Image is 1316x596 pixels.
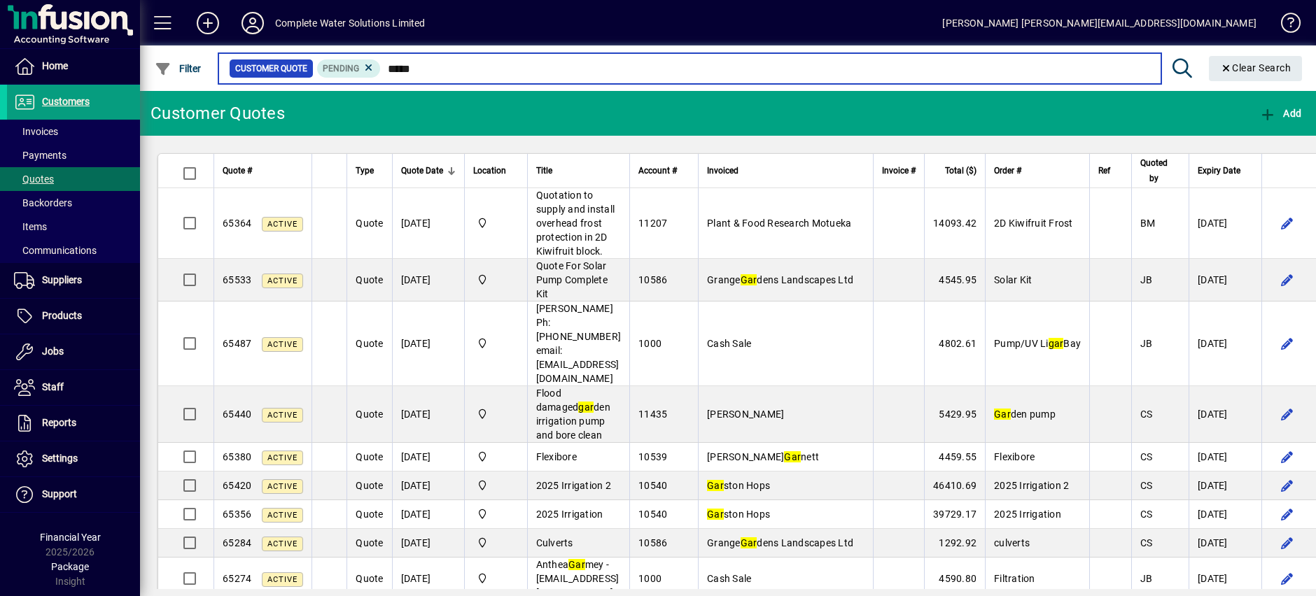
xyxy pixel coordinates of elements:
[638,338,661,349] span: 1000
[223,218,251,229] span: 65364
[1140,409,1153,420] span: CS
[1198,163,1240,178] span: Expiry Date
[14,221,47,232] span: Items
[42,488,77,499] span: Support
[356,163,374,178] span: Type
[638,480,667,491] span: 10540
[392,188,464,259] td: [DATE]
[223,274,251,285] span: 65533
[924,188,985,259] td: 14093.42
[536,537,573,548] span: Culverts
[1270,3,1298,48] a: Knowledge Base
[7,120,140,143] a: Invoices
[1098,163,1110,178] span: Ref
[994,163,1081,178] div: Order #
[7,299,140,334] a: Products
[155,63,202,74] span: Filter
[707,409,784,420] span: [PERSON_NAME]
[42,346,64,357] span: Jobs
[924,443,985,471] td: 4459.55
[473,406,519,422] span: Motueka
[924,471,985,500] td: 46410.69
[638,163,677,178] span: Account #
[707,218,851,229] span: Plant & Food Research Motueka
[1189,301,1261,386] td: [DATE]
[473,272,519,288] span: Motueka
[356,573,383,584] span: Quote
[994,338,1081,349] span: Pump/UV Li Bay
[356,338,383,349] span: Quote
[223,409,251,420] span: 65440
[1189,471,1261,500] td: [DATE]
[275,12,426,34] div: Complete Water Solutions Limited
[317,59,381,78] mat-chip: Pending Status: Pending
[536,303,622,384] span: [PERSON_NAME] Ph: [PHONE_NUMBER] email: [EMAIL_ADDRESS][DOMAIN_NAME]
[707,451,819,462] span: [PERSON_NAME] nett
[473,478,519,493] span: Motueka
[1276,532,1298,554] button: Edit
[473,535,519,551] span: Motueka
[1140,155,1180,186] div: Quoted by
[578,402,594,413] em: gar
[1140,509,1153,520] span: CS
[7,441,140,476] a: Settings
[7,167,140,191] a: Quotes
[473,336,519,351] span: Motueka
[40,532,101,543] span: Financial Year
[7,406,140,441] a: Reports
[638,537,667,548] span: 10586
[223,163,303,178] div: Quote #
[223,480,251,491] span: 65420
[7,370,140,405] a: Staff
[1140,480,1153,491] span: CS
[401,163,456,178] div: Quote Date
[1189,500,1261,529] td: [DATE]
[230,10,275,36] button: Profile
[994,409,1056,420] span: den pump
[267,575,297,584] span: Active
[1276,332,1298,355] button: Edit
[942,12,1256,34] div: [PERSON_NAME] [PERSON_NAME][EMAIL_ADDRESS][DOMAIN_NAME]
[42,274,82,285] span: Suppliers
[1189,259,1261,301] td: [DATE]
[707,338,751,349] span: Cash Sale
[536,451,577,462] span: Flexibore
[356,480,383,491] span: Quote
[994,163,1021,178] span: Order #
[707,480,770,491] span: ston Hops
[924,529,985,558] td: 1292.92
[267,482,297,491] span: Active
[42,60,68,71] span: Home
[924,386,985,443] td: 5429.95
[994,509,1061,520] span: 2025 Irrigation
[1049,338,1064,349] em: gar
[638,509,667,520] span: 10540
[1189,529,1261,558] td: [DATE]
[638,163,689,178] div: Account #
[1140,338,1153,349] span: JB
[7,263,140,298] a: Suppliers
[568,559,585,570] em: Gar
[356,537,383,548] span: Quote
[473,449,519,464] span: Motueka
[945,163,976,178] span: Total ($)
[392,471,464,500] td: [DATE]
[536,260,608,299] span: Quote For Solar Pump Complete Kit
[223,509,251,520] span: 65356
[267,340,297,349] span: Active
[185,10,230,36] button: Add
[1140,537,1153,548] span: CS
[42,310,82,321] span: Products
[1189,188,1261,259] td: [DATE]
[7,239,140,262] a: Communications
[42,381,64,392] span: Staff
[741,537,757,548] em: Gar
[267,411,297,420] span: Active
[638,573,661,584] span: 1000
[223,163,252,178] span: Quote #
[392,529,464,558] td: [DATE]
[638,274,667,285] span: 10586
[473,506,519,522] span: Motueka
[1140,573,1153,584] span: JB
[638,409,667,420] span: 11435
